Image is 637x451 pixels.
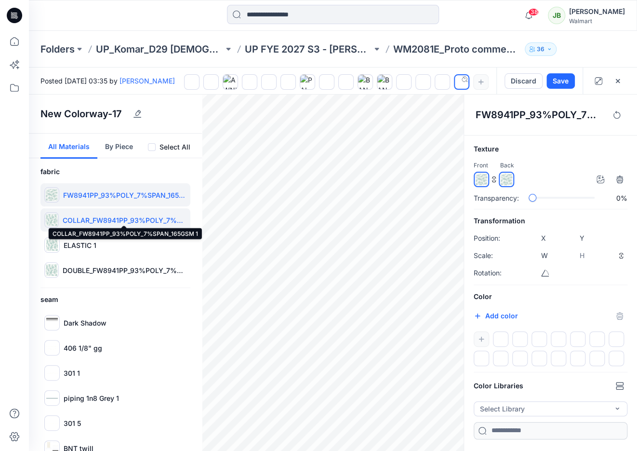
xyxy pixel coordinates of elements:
div: slider-ex-1 [529,194,536,202]
label: Select All [159,141,190,153]
h4: FW8941PP_93%POLY_7%SPAN_165GSM [476,109,604,121]
img: 57lkQIAAAAGSURBVAMATWzXHqqnt3EAAAAASUVORK5CYII= [46,214,57,226]
button: Discard [504,73,543,89]
p: H [580,250,587,261]
p: Front [474,161,488,171]
span: 38 [528,8,539,16]
img: Ylj6OgAAAAZJREFUAwDunldjVg4z7gAAAABJRU5ErkJggg== [46,392,58,404]
p: X [541,232,549,244]
p: Position: [474,232,512,244]
img: 57lkQIAAAAGSURBVAMATWzXHqqnt3EAAAAASUVORK5CYII= [46,239,58,251]
p: DOUBLE_FW8941PP_93%POLY_7%SPAN_165GSM 1 [63,265,186,275]
p: COLLAR_FW8941PP_93%POLY_7%SPAN_165GSM 1 [63,215,186,225]
p: Back [500,161,514,171]
h6: Color [474,291,627,302]
p: Scale: [474,250,512,261]
h6: Color Libraries [474,380,523,392]
div: [PERSON_NAME] [569,6,625,17]
p: Y [580,232,587,244]
p: Rotation: [474,267,512,279]
img: wkMXyAAAABklEQVQDAPN8ZTUxYxjSAAAAAElFTkSuQmCC [46,342,58,354]
button: 36 [525,42,557,56]
img: +fStMMAAAABklEQVQDAG4E5wkCcZ4NAAAAAElFTkSuQmCC [46,367,58,379]
h4: New Colorway-17 [40,108,122,120]
p: WM2081E_Proto comment applied pattern_COLORWAY [393,42,521,56]
h6: seam [40,294,190,305]
a: UP FYE 2027 S3 - [PERSON_NAME] D29 [DEMOGRAPHIC_DATA] Sleepwear [245,42,372,56]
img: VQAAAAZJREFUAwDBq0UtZW+3uQAAAABJRU5ErkJggg== [501,174,512,185]
button: By Piece [97,134,141,159]
h6: Texture [474,143,627,155]
p: Dark Shadow [64,318,106,328]
p: piping 1n8 Grey 1 [64,393,119,403]
p: 301 5 [64,418,81,428]
h6: fabric [40,166,190,178]
img: +1qeKIAAAABklEQVQDADUAM1N3ngaDAAAAAElFTkSuQmCC [46,317,58,328]
h6: Transformation [474,215,627,227]
img: VQAAAAZJREFUAwDBq0UtZW+3uQAAAABJRU5ErkJggg== [46,189,57,201]
div: JB [548,7,565,24]
img: VQAAAAZJREFUAwDBq0UtZW+3uQAAAABJRU5ErkJggg== [476,174,487,185]
p: Transparency: [474,193,519,203]
button: Select Library [474,401,627,416]
p: ELASTIC 1 [64,240,96,250]
div: Walmart [569,17,625,25]
a: Folders [40,42,75,56]
img: 8IIrtKAAAABklEQVQDADtX3YFWkiQfAAAAAElFTkSuQmCC [46,442,52,448]
p: 406 1/8" gg [64,343,102,353]
a: UP_Komar_D29 [DEMOGRAPHIC_DATA] Sleep [96,42,224,56]
span: Posted [DATE] 03:35 by [40,76,175,86]
button: Save [546,73,575,89]
p: FW8941PP_93%POLY_7%SPAN_165GSM [63,190,186,200]
img: 9LKueiAAAABklEQVQDALkQxQvrYTONAAAAAElFTkSuQmCC [46,417,58,429]
button: All Materials [40,134,97,159]
p: 36 [537,44,544,55]
img: hwAAAAZJREFUAwDrIfEfDjxciQAAAABJRU5ErkJggg== [53,442,58,448]
p: 301 1 [64,368,80,378]
p: 0% [607,193,627,203]
img: 57lkQIAAAAGSURBVAMATWzXHqqnt3EAAAAASUVORK5CYII= [46,264,57,276]
p: W [541,250,549,261]
button: Add color [474,310,518,322]
a: [PERSON_NAME] [119,77,175,85]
